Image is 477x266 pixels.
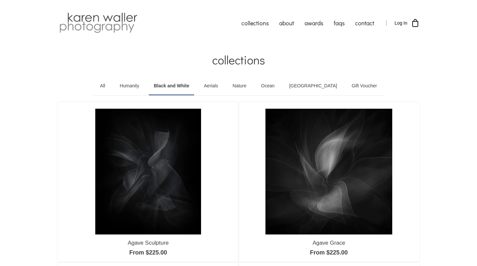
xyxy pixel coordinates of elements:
img: Karen Waller Photography [58,11,139,34]
span: Log In [395,20,407,26]
a: All [95,77,110,95]
a: faqs [329,15,350,31]
a: Black and White [149,77,194,95]
img: Agave Sculpture [95,109,201,234]
a: Nature [228,77,251,95]
a: Agave Grace [312,240,345,246]
a: about [274,15,299,31]
a: From $225.00 [129,249,167,256]
a: Gift Voucher [347,77,382,95]
a: Humanity [115,77,144,95]
span: collections [212,52,265,68]
a: [GEOGRAPHIC_DATA] [284,77,342,95]
a: Aerials [199,77,223,95]
a: Ocean [256,77,280,95]
img: Agave Grace [265,109,392,234]
a: collections [236,15,274,31]
a: contact [350,15,379,31]
a: Agave Sculpture [128,240,169,246]
a: From $225.00 [310,249,348,256]
a: awards [299,15,329,31]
